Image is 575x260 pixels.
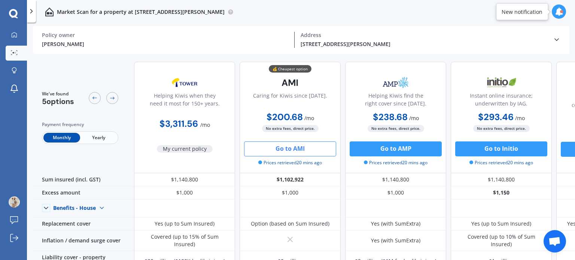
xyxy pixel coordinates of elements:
[42,97,74,106] span: 5 options
[53,205,96,211] div: Benefits - House
[57,8,225,16] p: Market Scan for a property at [STREET_ADDRESS][PERSON_NAME]
[544,230,566,253] a: Open chat
[45,7,54,16] img: home-and-contents.b802091223b8502ef2dd.svg
[42,40,288,48] div: [PERSON_NAME]
[267,111,303,123] b: $200.68
[345,186,446,199] div: $1,000
[33,217,134,230] div: Replacement cover
[244,141,336,156] button: Go to AMI
[200,121,210,128] span: / mo
[371,237,420,244] div: Yes (with SumExtra)
[157,145,213,153] span: My current policy
[368,125,424,132] span: No extra fees, direct price.
[33,230,134,251] div: Inflation / demand surge cover
[515,114,525,122] span: / mo
[265,73,315,92] img: AMI-text-1.webp
[469,159,533,166] span: Prices retrieved 20 mins ago
[96,202,108,214] img: Benefit content down
[240,173,341,186] div: $1,102,922
[155,220,215,227] div: Yes (up to Sum Insured)
[304,114,314,122] span: / mo
[42,91,74,97] span: We've found
[473,125,530,132] span: No extra fees, direct price.
[140,92,229,110] div: Helping Kiwis when they need it most for 150+ years.
[159,118,198,129] b: $3,311.56
[457,92,545,110] div: Instant online insurance; underwritten by IAG.
[251,220,329,227] div: Option (based on Sum Insured)
[258,159,322,166] span: Prices retrieved 20 mins ago
[478,111,514,123] b: $293.46
[33,186,134,199] div: Excess amount
[33,173,134,186] div: Sum insured (incl. GST)
[451,186,552,199] div: $1,150
[371,73,420,92] img: AMP.webp
[350,141,442,156] button: Go to AMP
[409,114,419,122] span: / mo
[43,133,80,143] span: Monthly
[134,186,235,199] div: $1,000
[9,196,20,208] img: picture
[345,173,446,186] div: $1,140,800
[134,173,235,186] div: $1,140,800
[456,233,546,248] div: Covered (up to 10% of Sum Insured)
[301,32,547,39] div: Address
[80,133,117,143] span: Yearly
[253,92,327,110] div: Caring for Kiwis since [DATE].
[42,121,118,128] div: Payment frequency
[301,40,547,48] div: [STREET_ADDRESS][PERSON_NAME]
[160,73,209,92] img: Tower.webp
[42,32,288,39] div: Policy owner
[477,73,526,92] img: Initio.webp
[140,233,229,248] div: Covered (up to 15% of Sum Insured)
[451,173,552,186] div: $1,140,800
[373,111,408,123] b: $238.68
[471,220,531,227] div: Yes (up to Sum Insured)
[262,125,319,132] span: No extra fees, direct price.
[455,141,547,156] button: Go to Initio
[371,220,420,227] div: Yes (with SumExtra)
[502,8,542,15] div: New notification
[240,186,341,199] div: $1,000
[269,65,311,73] div: 💰 Cheapest option
[352,92,440,110] div: Helping Kiwis find the right cover since [DATE].
[364,159,428,166] span: Prices retrieved 20 mins ago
